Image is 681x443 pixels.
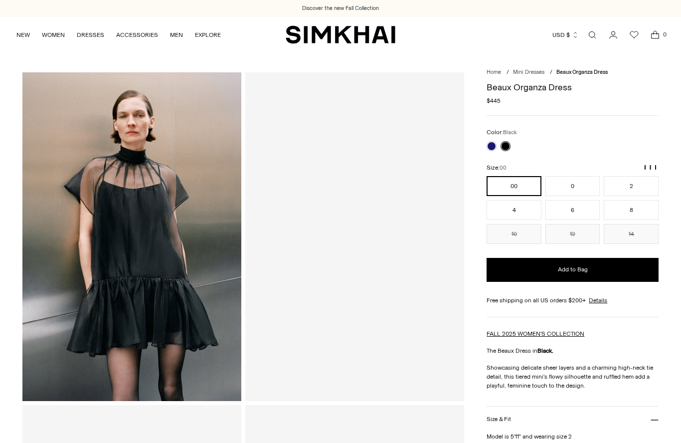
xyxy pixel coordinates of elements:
[545,200,600,220] button: 6
[503,129,517,136] span: Black
[545,176,600,196] button: 0
[487,224,541,244] button: 10
[558,265,588,274] span: Add to Bag
[487,346,659,355] p: The Beaux Dress in
[604,224,659,244] button: 14
[556,69,608,75] span: Beaux Organza Dress
[537,347,553,354] strong: Black.
[487,258,659,282] button: Add to Bag
[603,25,623,45] a: Go to the account page
[487,96,501,105] span: $445
[645,25,665,45] a: Open cart modal
[589,296,607,305] a: Details
[286,25,395,44] a: SIMKHAI
[507,68,509,77] div: /
[582,25,602,45] a: Open search modal
[487,68,659,77] nav: breadcrumbs
[42,24,65,46] a: WOMEN
[195,24,221,46] a: EXPLORE
[660,30,669,39] span: 0
[487,363,659,390] p: Showcasing delicate sheer layers and a charming high-neck tie detail, this tiered mini's flowy si...
[487,407,659,432] button: Size & Fit
[500,165,507,171] span: 00
[487,200,541,220] button: 4
[77,24,104,46] a: DRESSES
[487,128,517,137] label: Color:
[513,69,544,75] a: Mini Dresses
[604,200,659,220] button: 8
[550,68,552,77] div: /
[302,4,379,12] a: Discover the new Fall Collection
[487,296,659,305] div: Free shipping on all US orders $200+
[487,416,511,423] h3: Size & Fit
[22,72,241,401] img: Beaux Organza Dress
[604,176,659,196] button: 2
[552,24,579,46] button: USD $
[624,25,644,45] a: Wishlist
[487,176,541,196] button: 00
[487,83,659,92] h1: Beaux Organza Dress
[487,330,584,337] a: FALL 2025 WOMEN'S COLLECTION
[487,69,501,75] a: Home
[487,163,507,173] label: Size:
[16,24,30,46] a: NEW
[545,224,600,244] button: 12
[170,24,183,46] a: MEN
[116,24,158,46] a: ACCESSORIES
[245,72,464,401] a: Beaux Organza Dress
